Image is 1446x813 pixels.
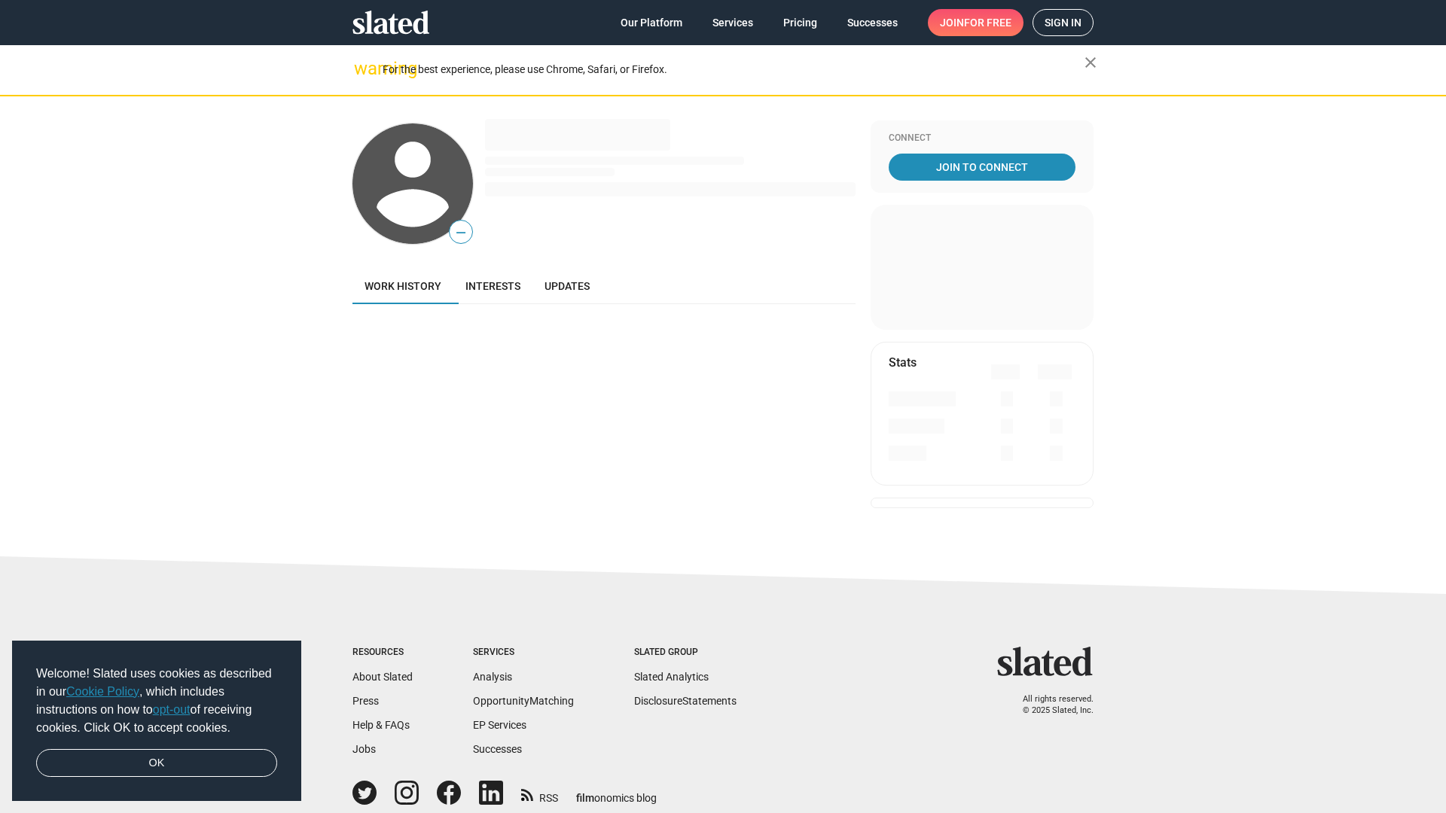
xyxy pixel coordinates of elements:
[892,154,1072,181] span: Join To Connect
[352,695,379,707] a: Press
[889,132,1075,145] div: Connect
[36,665,277,737] span: Welcome! Slated uses cookies as described in our , which includes instructions on how to of recei...
[576,792,594,804] span: film
[1045,10,1081,35] span: Sign in
[783,9,817,36] span: Pricing
[365,280,441,292] span: Work history
[36,749,277,778] a: dismiss cookie message
[450,223,472,242] span: —
[889,355,917,370] mat-card-title: Stats
[352,647,413,659] div: Resources
[383,59,1084,80] div: For the best experience, please use Chrome, Safari, or Firefox.
[352,719,410,731] a: Help & FAQs
[473,695,574,707] a: OpportunityMatching
[771,9,829,36] a: Pricing
[889,154,1075,181] a: Join To Connect
[465,280,520,292] span: Interests
[712,9,753,36] span: Services
[352,743,376,755] a: Jobs
[1007,694,1094,716] p: All rights reserved. © 2025 Slated, Inc.
[66,685,139,698] a: Cookie Policy
[473,671,512,683] a: Analysis
[835,9,910,36] a: Successes
[634,671,709,683] a: Slated Analytics
[352,268,453,304] a: Work history
[473,743,522,755] a: Successes
[634,647,737,659] div: Slated Group
[621,9,682,36] span: Our Platform
[847,9,898,36] span: Successes
[545,280,590,292] span: Updates
[521,782,558,805] a: RSS
[609,9,694,36] a: Our Platform
[12,641,301,802] div: cookieconsent
[473,647,574,659] div: Services
[354,59,372,78] mat-icon: warning
[634,695,737,707] a: DisclosureStatements
[928,9,1023,36] a: Joinfor free
[700,9,765,36] a: Services
[1033,9,1094,36] a: Sign in
[453,268,532,304] a: Interests
[940,9,1011,36] span: Join
[964,9,1011,36] span: for free
[576,779,657,805] a: filmonomics blog
[153,703,191,716] a: opt-out
[532,268,602,304] a: Updates
[352,671,413,683] a: About Slated
[473,719,526,731] a: EP Services
[1081,53,1100,72] mat-icon: close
